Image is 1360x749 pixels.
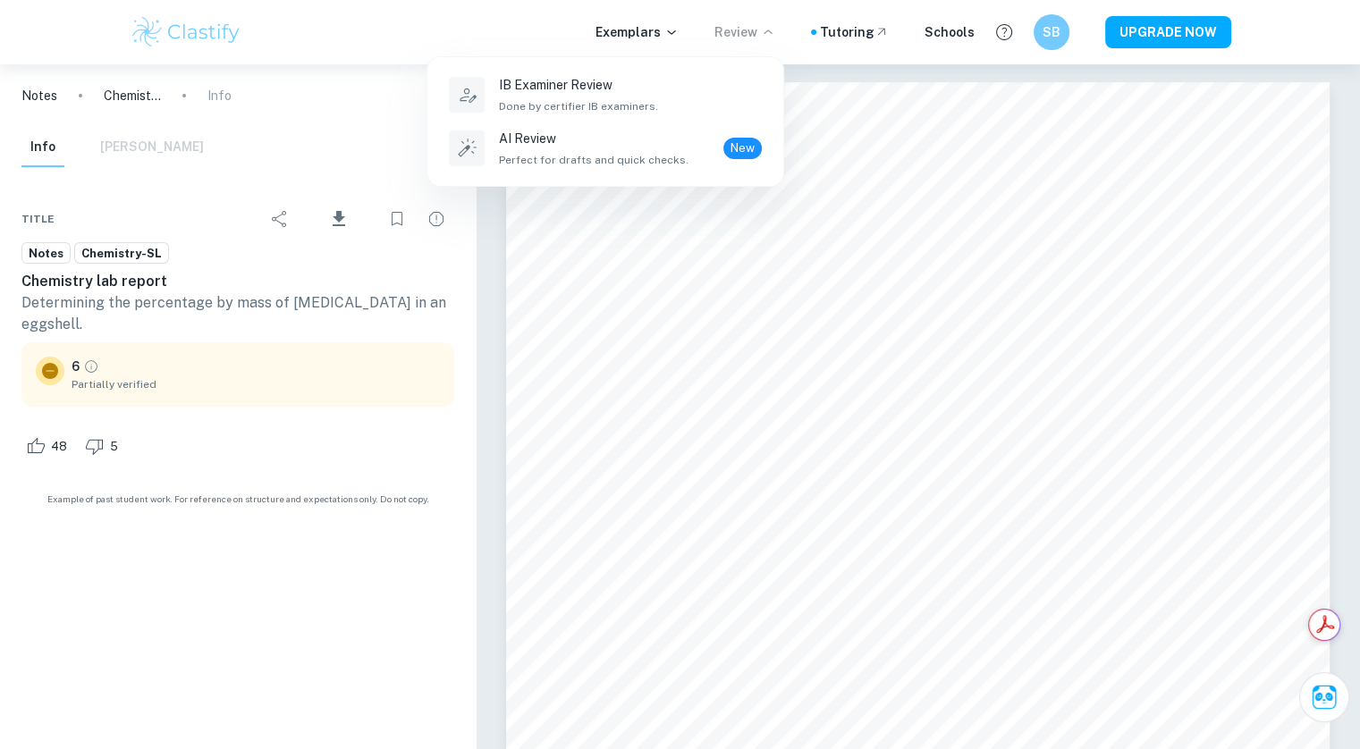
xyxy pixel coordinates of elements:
[445,72,765,118] a: IB Examiner ReviewDone by certifier IB examiners.
[499,129,688,148] p: AI Review
[723,139,762,157] span: New
[499,75,658,95] p: IB Examiner Review
[499,152,688,168] span: Perfect for drafts and quick checks.
[445,125,765,172] a: AI ReviewPerfect for drafts and quick checks.New
[499,98,658,114] span: Done by certifier IB examiners.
